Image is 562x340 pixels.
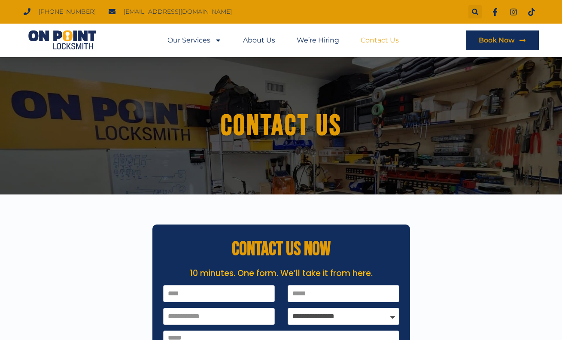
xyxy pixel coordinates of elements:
span: Book Now [479,37,515,44]
div: Search [468,5,482,18]
p: 10 minutes. One form. We’ll take it from here. [157,267,406,280]
span: [EMAIL_ADDRESS][DOMAIN_NAME] [122,6,232,18]
span: [PHONE_NUMBER] [36,6,96,18]
a: About Us [243,30,275,50]
nav: Menu [167,30,399,50]
a: Book Now [466,30,539,50]
h1: Contact us [41,110,522,142]
h2: CONTACT US NOW [157,240,406,259]
a: Our Services [167,30,222,50]
a: Contact Us [361,30,399,50]
a: We’re Hiring [297,30,339,50]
